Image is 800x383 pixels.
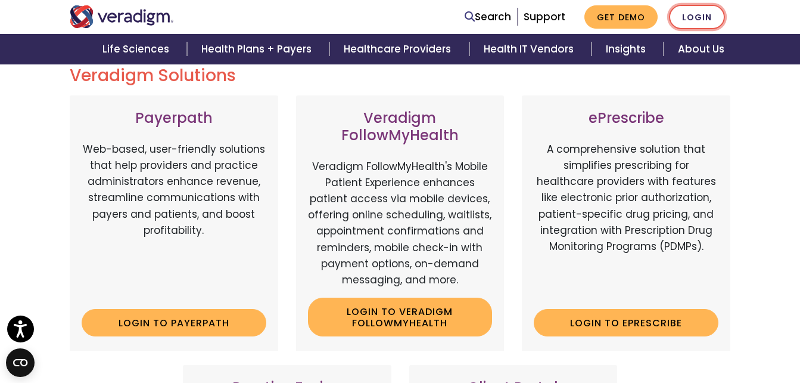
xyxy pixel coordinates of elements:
[664,34,739,64] a: About Us
[308,110,493,144] h3: Veradigm FollowMyHealth
[82,141,266,299] p: Web-based, user-friendly solutions that help providers and practice administrators enhance revenu...
[592,34,664,64] a: Insights
[70,66,731,86] h2: Veradigm Solutions
[70,5,174,28] img: Veradigm logo
[88,34,187,64] a: Life Sciences
[524,10,565,24] a: Support
[534,309,718,336] a: Login to ePrescribe
[465,9,511,25] a: Search
[571,297,786,369] iframe: Drift Chat Widget
[308,298,493,336] a: Login to Veradigm FollowMyHealth
[6,348,35,377] button: Open CMP widget
[669,5,725,29] a: Login
[187,34,329,64] a: Health Plans + Payers
[469,34,592,64] a: Health IT Vendors
[308,159,493,289] p: Veradigm FollowMyHealth's Mobile Patient Experience enhances patient access via mobile devices, o...
[534,110,718,127] h3: ePrescribe
[534,141,718,299] p: A comprehensive solution that simplifies prescribing for healthcare providers with features like ...
[82,110,266,127] h3: Payerpath
[82,309,266,336] a: Login to Payerpath
[329,34,469,64] a: Healthcare Providers
[584,5,658,29] a: Get Demo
